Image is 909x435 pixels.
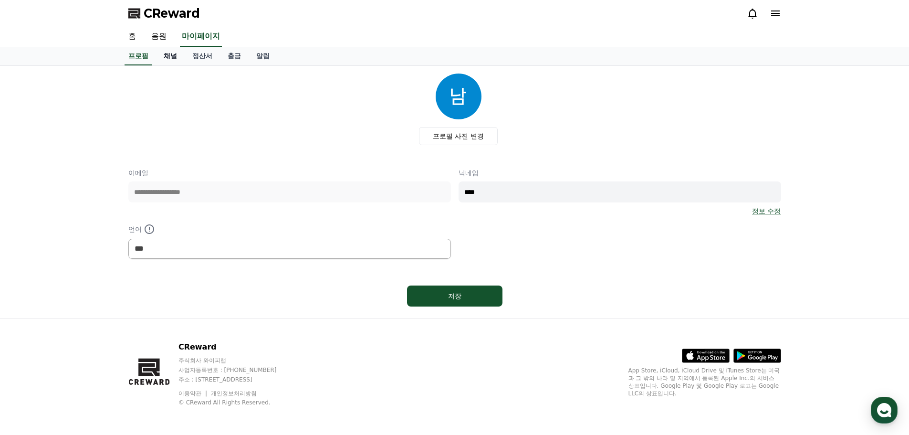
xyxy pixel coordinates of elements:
p: 닉네임 [459,168,781,178]
a: 채널 [156,47,185,65]
a: CReward [128,6,200,21]
p: 이메일 [128,168,451,178]
span: CReward [144,6,200,21]
a: 정보 수정 [752,206,781,216]
a: 프로필 [125,47,152,65]
a: 정산서 [185,47,220,65]
p: App Store, iCloud, iCloud Drive 및 iTunes Store는 미국과 그 밖의 나라 및 지역에서 등록된 Apple Inc.의 서비스 상표입니다. Goo... [628,367,781,397]
a: Messages [63,303,123,327]
label: 프로필 사진 변경 [419,127,498,145]
a: 이용약관 [178,390,209,397]
p: 주식회사 와이피랩 [178,357,295,364]
a: 홈 [121,27,144,47]
div: 저장 [426,291,483,301]
img: profile_image [436,74,481,119]
p: © CReward All Rights Reserved. [178,399,295,406]
p: 사업자등록번호 : [PHONE_NUMBER] [178,366,295,374]
a: 개인정보처리방침 [211,390,257,397]
span: Settings [141,317,165,325]
span: Messages [79,318,107,325]
a: 마이페이지 [180,27,222,47]
a: 알림 [249,47,277,65]
a: 음원 [144,27,174,47]
a: Home [3,303,63,327]
p: CReward [178,341,295,353]
a: 출금 [220,47,249,65]
p: 언어 [128,223,451,235]
button: 저장 [407,286,502,307]
a: Settings [123,303,183,327]
p: 주소 : [STREET_ADDRESS] [178,376,295,383]
span: Home [24,317,41,325]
